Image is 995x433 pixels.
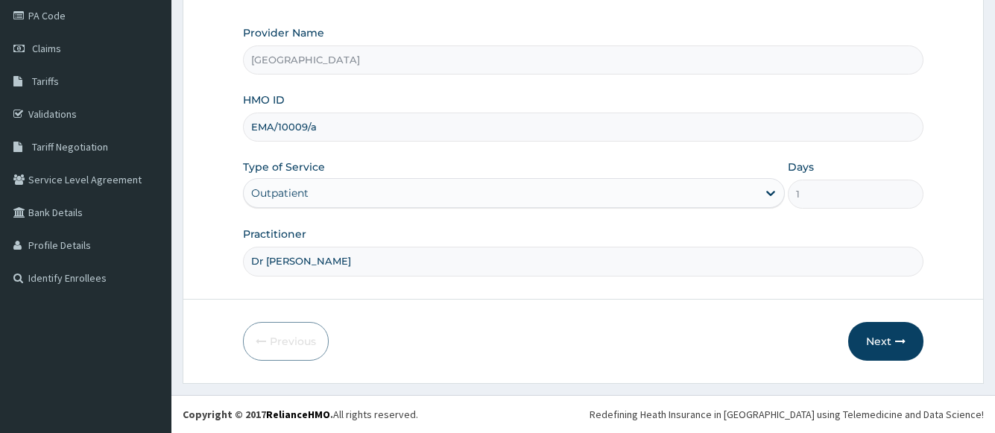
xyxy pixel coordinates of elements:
[590,407,984,422] div: Redefining Heath Insurance in [GEOGRAPHIC_DATA] using Telemedicine and Data Science!
[848,322,923,361] button: Next
[243,159,325,174] label: Type of Service
[788,159,814,174] label: Days
[183,408,333,421] strong: Copyright © 2017 .
[171,395,995,433] footer: All rights reserved.
[243,113,923,142] input: Enter HMO ID
[243,247,923,276] input: Enter Name
[251,186,309,200] div: Outpatient
[266,408,330,421] a: RelianceHMO
[32,75,59,88] span: Tariffs
[243,25,324,40] label: Provider Name
[243,92,285,107] label: HMO ID
[243,322,329,361] button: Previous
[32,140,108,154] span: Tariff Negotiation
[243,227,306,241] label: Practitioner
[32,42,61,55] span: Claims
